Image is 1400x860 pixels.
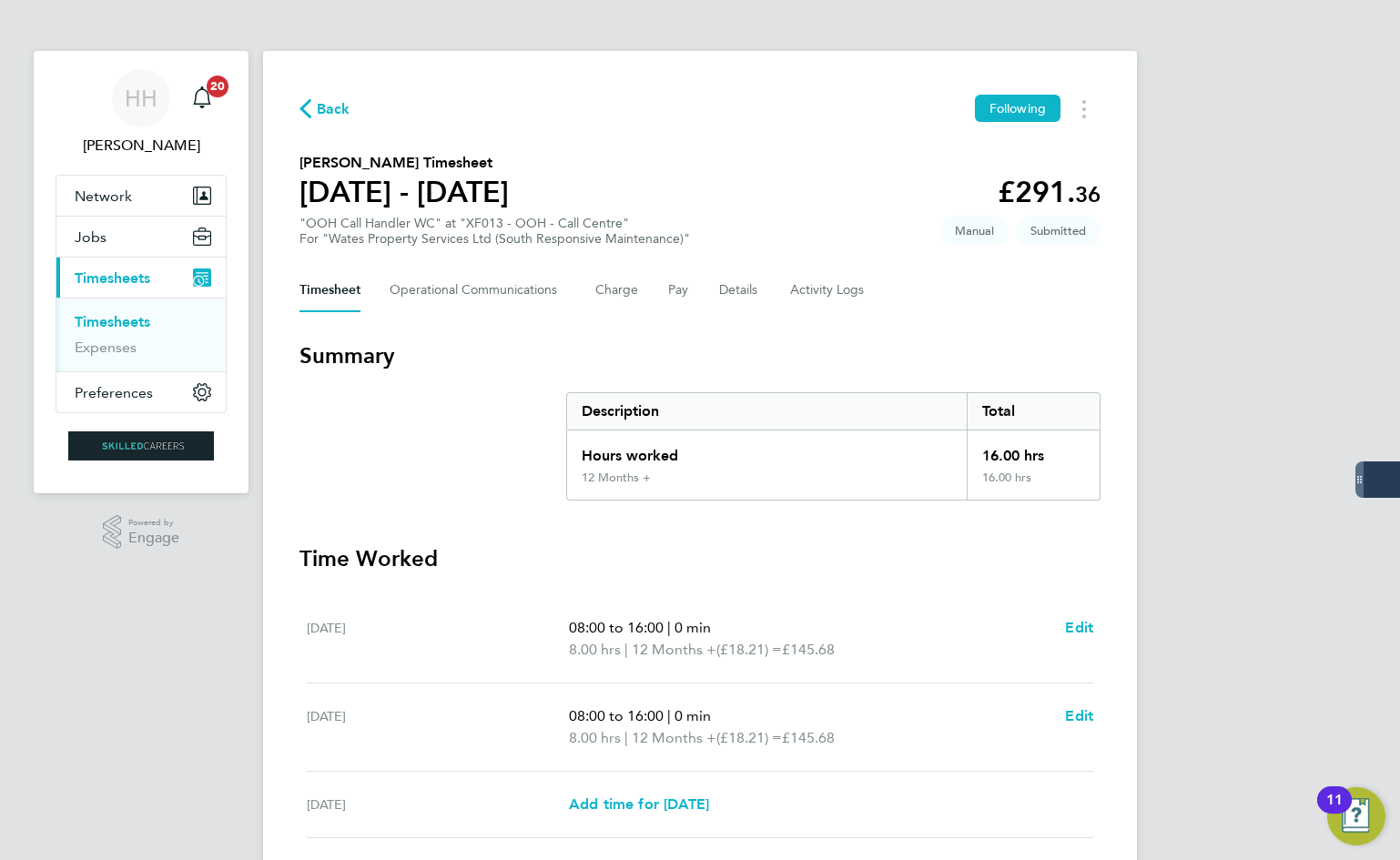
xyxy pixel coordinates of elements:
span: 08:00 to 16:00 [569,619,664,636]
button: Jobs [56,217,226,257]
span: 08:00 to 16:00 [569,707,664,724]
span: 8.00 hrs [569,641,621,658]
h3: Summary [299,341,1101,370]
span: | [667,619,671,636]
span: £145.68 [782,641,835,658]
nav: Main navigation [34,51,249,493]
span: HH [125,86,157,110]
span: 12 Months + [632,727,716,749]
span: Holly Hammatt [56,135,227,157]
a: Go to home page [56,431,227,460]
span: 12 Months + [632,639,716,661]
span: This timesheet is Submitted. [1016,216,1101,246]
span: Engage [128,531,179,546]
span: Preferences [75,384,153,401]
a: Expenses [75,339,137,356]
div: 12 Months + [582,470,651,485]
a: Timesheets [75,313,150,330]
div: [DATE] [307,794,569,815]
button: Charge [595,268,639,312]
button: Preferences [56,372,226,412]
button: Pay [668,268,690,312]
span: This timesheet was manually created. [940,216,1009,246]
span: Back [317,98,350,120]
div: 16.00 hrs [967,430,1100,470]
span: Timesheets [75,269,150,287]
span: 0 min [675,707,711,724]
button: Following [975,95,1060,122]
div: 16.00 hrs [967,470,1100,500]
div: Timesheets [56,298,226,371]
span: Following [989,100,1046,116]
img: skilledcareers-logo-retina.png [68,431,214,460]
app-decimal: £291. [998,175,1101,209]
span: Jobs [75,228,107,246]
h1: [DATE] - [DATE] [299,174,509,210]
div: Summary [566,392,1101,501]
span: | [624,641,628,658]
button: Timesheets [56,258,226,298]
span: Powered by [128,515,179,531]
div: [DATE] [307,705,569,749]
span: £145.68 [782,729,835,746]
span: Add time for [DATE] [569,795,709,813]
span: 20 [207,76,228,97]
a: Edit [1065,705,1093,727]
span: (£18.21) = [716,729,782,746]
a: HH[PERSON_NAME] [56,69,227,157]
div: 11 [1326,800,1343,824]
span: | [667,707,671,724]
span: (£18.21) = [716,641,782,658]
button: Activity Logs [790,268,867,312]
span: 0 min [675,619,711,636]
div: Total [967,393,1100,430]
span: Network [75,187,132,205]
a: Add time for [DATE] [569,794,709,815]
button: Back [299,97,350,120]
span: Edit [1065,619,1093,636]
div: Description [567,393,967,430]
span: 8.00 hrs [569,729,621,746]
span: 36 [1075,181,1101,207]
div: For "Wates Property Services Ltd (South Responsive Maintenance)" [299,231,690,247]
span: Edit [1065,707,1093,724]
button: Network [56,176,226,216]
button: Operational Communications [390,268,566,312]
a: Edit [1065,617,1093,639]
div: "OOH Call Handler WC" at "XF013 - OOH - Call Centre" [299,216,690,247]
h2: [PERSON_NAME] Timesheet [299,152,509,174]
a: 20 [184,69,220,127]
div: Hours worked [567,430,967,470]
button: Details [719,268,761,312]
button: Timesheets Menu [1068,95,1101,123]
a: Powered byEngage [103,515,180,550]
span: | [624,729,628,746]
button: Open Resource Center, 11 new notifications [1327,787,1385,845]
h3: Time Worked [299,544,1101,573]
button: Timesheet [299,268,360,312]
div: [DATE] [307,617,569,661]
